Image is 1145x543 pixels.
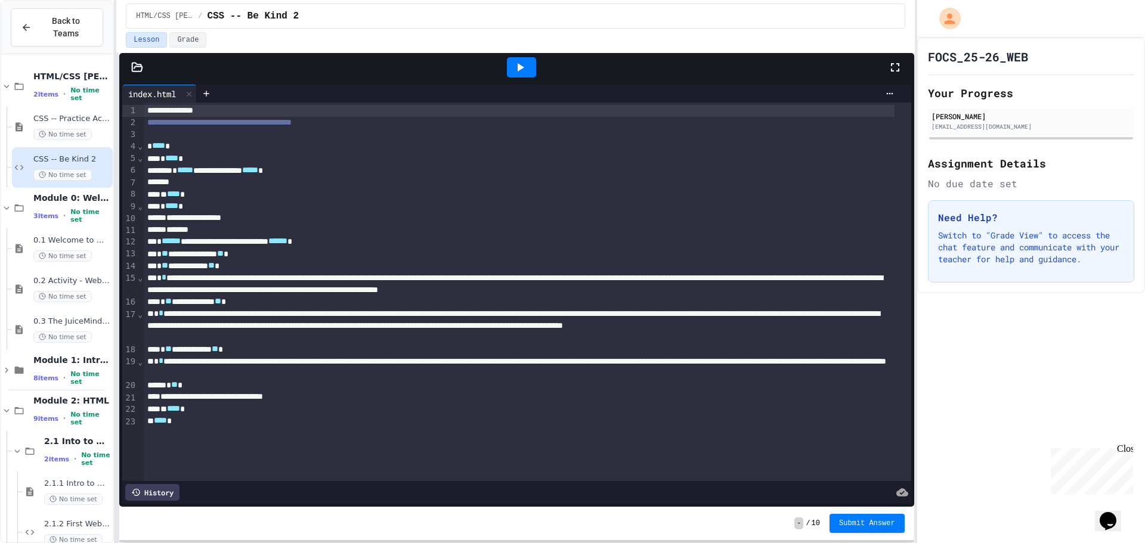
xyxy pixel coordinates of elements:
span: CSS -- Be Kind 2 [207,9,299,23]
div: 13 [122,248,137,260]
div: 23 [122,416,137,428]
div: 2 [122,117,137,129]
span: Module 0: Welcome to Web Development [33,193,110,203]
div: 6 [122,165,137,176]
span: No time set [81,451,110,467]
h2: Assignment Details [928,155,1134,172]
span: HTML/CSS Campbell [136,11,193,21]
span: Fold line [137,201,143,211]
span: No time set [33,169,92,181]
div: 3 [122,129,137,141]
span: 2 items [44,455,69,463]
div: 15 [122,272,137,296]
span: 9 items [33,415,58,423]
div: 5 [122,153,137,165]
div: 10 [122,213,137,225]
div: 8 [122,188,137,200]
div: 14 [122,260,137,272]
button: Submit Answer [830,514,905,533]
span: Submit Answer [839,519,895,528]
span: No time set [70,411,110,426]
div: 12 [122,236,137,248]
div: 22 [122,404,137,415]
span: 8 items [33,374,58,382]
span: No time set [44,494,103,505]
span: CSS -- Be Kind 2 [33,154,110,165]
div: No due date set [928,176,1134,191]
span: Fold line [137,141,143,151]
div: 11 [122,225,137,237]
div: 1 [122,105,137,117]
h3: Need Help? [938,210,1124,225]
span: Fold line [137,153,143,163]
span: 2.1.1 Intro to HTML [44,479,110,489]
span: No time set [70,86,110,102]
iframe: chat widget [1095,495,1133,531]
button: Back to Teams [11,8,103,46]
div: 18 [122,344,137,356]
span: No time set [33,129,92,140]
span: CSS -- Practice Activity 1 [33,114,110,124]
div: 21 [122,392,137,404]
span: 0.3 The JuiceMind IDE [33,317,110,327]
div: [EMAIL_ADDRESS][DOMAIN_NAME] [932,122,1131,131]
div: 17 [122,309,137,345]
div: 20 [122,380,137,392]
span: Fold line [137,273,143,283]
span: • [63,211,66,221]
div: 7 [122,177,137,189]
div: index.html [122,85,197,103]
span: No time set [33,331,92,343]
span: 3 items [33,212,58,220]
div: 4 [122,141,137,153]
span: / [198,11,202,21]
span: • [63,89,66,99]
div: History [125,484,180,501]
span: No time set [33,291,92,302]
span: 0.1 Welcome to Web Development [33,235,110,246]
button: Grade [169,32,206,48]
iframe: chat widget [1046,443,1133,494]
span: Fold line [137,309,143,319]
span: 10 [812,519,820,528]
span: 2.1.2 First Webpage [44,519,110,529]
span: No time set [70,370,110,386]
div: index.html [122,88,182,100]
div: My Account [927,5,964,32]
span: 0.2 Activity - Web Design [33,276,110,286]
span: Module 2: HTML [33,395,110,406]
span: - [794,517,803,529]
div: 19 [122,356,137,380]
span: • [63,414,66,423]
h2: Your Progress [928,85,1134,101]
div: 16 [122,296,137,308]
h1: FOCS_25-26_WEB [928,48,1028,65]
div: 9 [122,201,137,213]
p: Switch to "Grade View" to access the chat feature and communicate with your teacher for help and ... [938,229,1124,265]
span: No time set [33,250,92,262]
span: Module 1: Intro to the Web [33,355,110,365]
button: Lesson [126,32,167,48]
div: Chat with us now!Close [5,5,82,76]
span: / [806,519,810,528]
span: 2.1 Into to HTML [44,436,110,446]
span: • [63,373,66,383]
div: [PERSON_NAME] [932,111,1131,122]
span: HTML/CSS [PERSON_NAME] [33,71,110,82]
span: No time set [70,208,110,224]
span: 2 items [33,91,58,98]
span: Back to Teams [39,15,93,40]
span: • [74,454,76,464]
span: Fold line [137,357,143,367]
